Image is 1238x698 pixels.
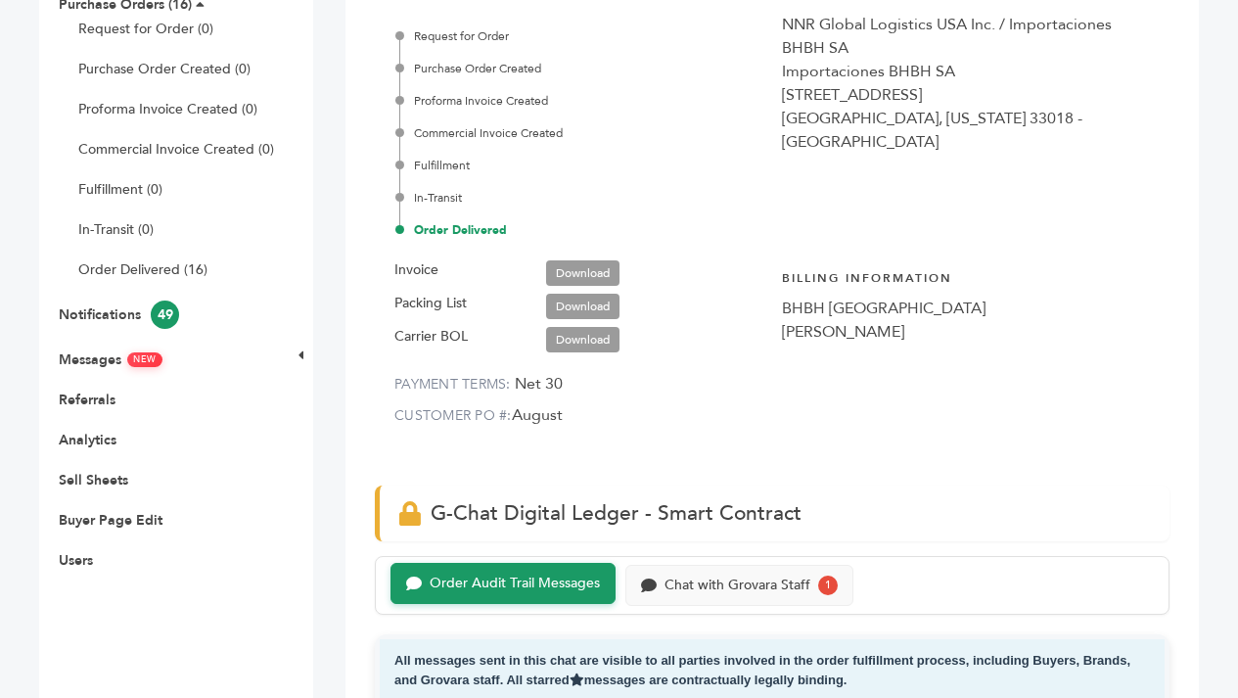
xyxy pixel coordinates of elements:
a: Referrals [59,391,115,409]
a: Download [546,260,619,286]
div: Request for Order [399,27,762,45]
span: NEW [127,352,162,367]
div: [PERSON_NAME] [782,320,1150,344]
label: Invoice [394,258,438,282]
span: G-Chat Digital Ledger - Smart Contract [431,499,802,528]
div: NNR Global Logistics USA Inc. / Importaciones BHBH SA [782,13,1150,60]
div: Order Delivered [399,221,762,239]
a: Proforma Invoice Created (0) [78,100,257,118]
a: In-Transit (0) [78,220,154,239]
label: CUSTOMER PO #: [394,406,512,425]
label: Packing List [394,292,467,315]
label: Carrier BOL [394,325,468,349]
span: 49 [151,301,179,329]
div: Importaciones BHBH SA [782,60,1150,83]
span: August [512,404,563,426]
div: Proforma Invoice Created [399,92,762,110]
div: Fulfillment [399,157,762,174]
a: Order Delivered (16) [78,260,207,279]
label: PAYMENT TERMS: [394,375,511,394]
div: Commercial Invoice Created [399,124,762,142]
span: Net 30 [515,373,563,395]
a: Download [546,294,619,319]
div: 1 [818,576,838,595]
div: Order Audit Trail Messages [430,576,600,592]
div: [STREET_ADDRESS] [782,83,1150,107]
a: Buyer Page Edit [59,511,162,530]
a: Analytics [59,431,116,449]
a: Sell Sheets [59,471,128,489]
div: Purchase Order Created [399,60,762,77]
a: Download [546,327,619,352]
a: MessagesNEW [59,350,162,369]
div: BHBH [GEOGRAPHIC_DATA] [782,297,1150,320]
div: In-Transit [399,189,762,207]
a: Request for Order (0) [78,20,213,38]
a: Users [59,551,93,570]
a: Notifications49 [59,305,179,324]
div: [GEOGRAPHIC_DATA], [US_STATE] 33018 - [GEOGRAPHIC_DATA] [782,107,1150,154]
a: Purchase Order Created (0) [78,60,251,78]
a: Fulfillment (0) [78,180,162,199]
h4: Billing Information [782,256,1150,297]
div: Chat with Grovara Staff [665,578,810,594]
a: Commercial Invoice Created (0) [78,140,274,159]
